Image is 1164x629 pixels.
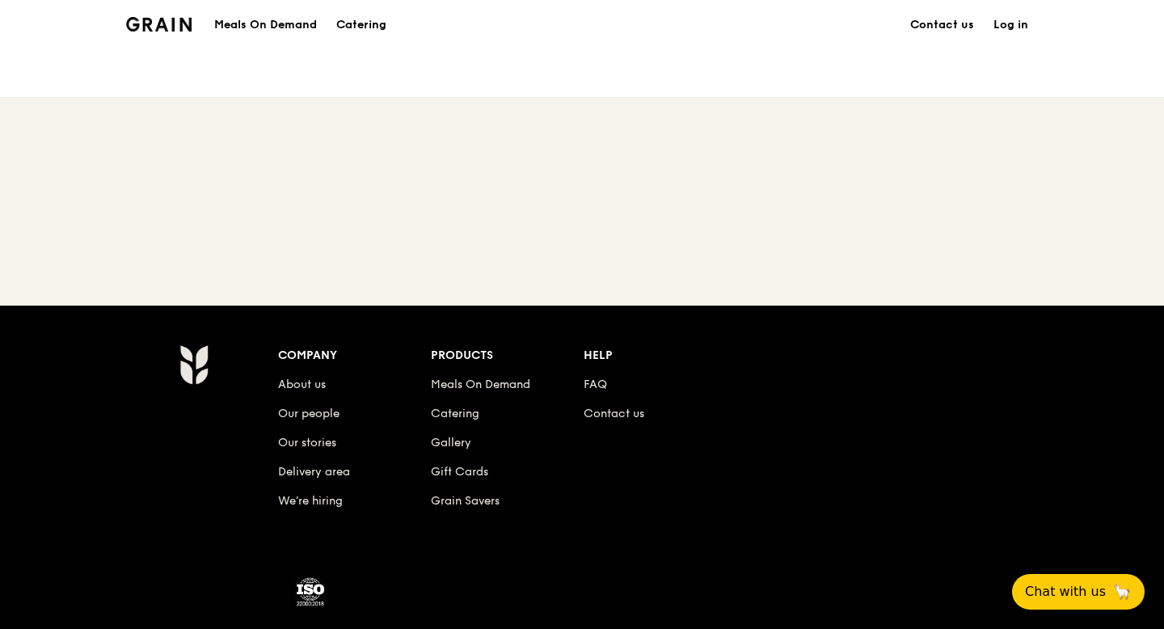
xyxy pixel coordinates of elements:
[900,1,984,49] a: Contact us
[431,378,530,391] a: Meals On Demand
[336,1,386,49] div: Catering
[278,344,431,367] div: Company
[1112,582,1132,602] span: 🦙
[584,407,644,420] a: Contact us
[294,576,327,608] img: ISO Certified
[327,1,396,49] a: Catering
[431,436,471,450] a: Gallery
[278,407,339,420] a: Our people
[179,344,208,385] img: Grain
[278,378,326,391] a: About us
[278,465,350,479] a: Delivery area
[278,494,343,508] a: We’re hiring
[278,436,336,450] a: Our stories
[431,344,584,367] div: Products
[584,378,607,391] a: FAQ
[431,465,488,479] a: Gift Cards
[984,1,1038,49] a: Log in
[126,17,192,32] img: Grain
[584,344,736,367] div: Help
[431,494,500,508] a: Grain Savers
[431,407,479,420] a: Catering
[214,17,317,33] h1: Meals On Demand
[1012,574,1145,610] button: Chat with us🦙
[205,17,327,33] a: Meals On Demand
[1025,582,1106,602] span: Chat with us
